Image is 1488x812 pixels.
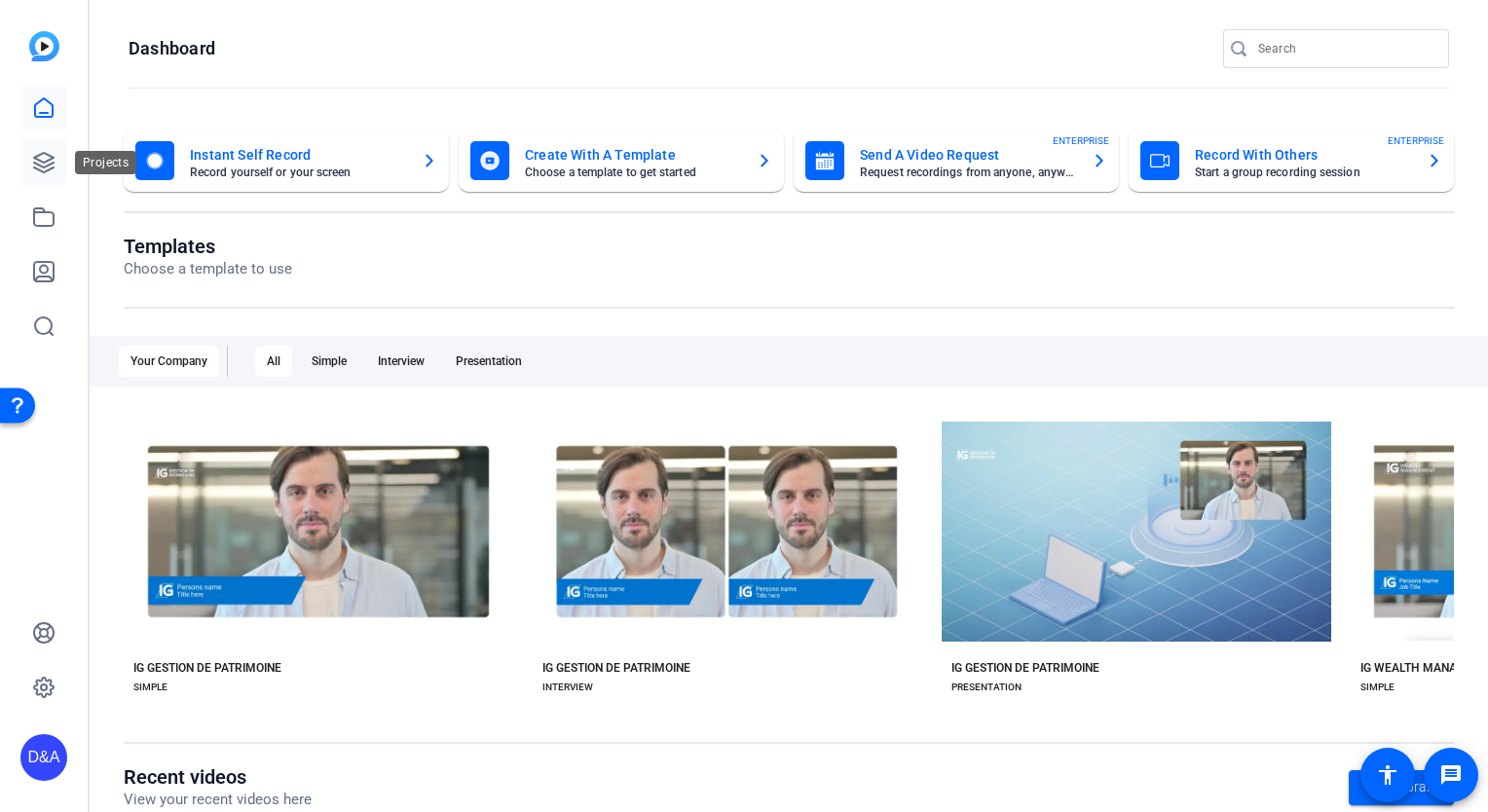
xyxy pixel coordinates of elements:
[860,143,1076,166] mat-card-title: Send A Video Request
[75,151,136,174] div: Projects
[1258,37,1433,60] input: Search
[119,346,219,377] div: Your Company
[124,258,292,280] p: Choose a template to use
[951,680,1022,695] div: PRESENTATION
[794,129,1119,192] button: Send A Video RequestRequest recordings from anyone, anywhereENTERPRISE
[951,660,1099,676] div: IG GESTION DE PATRIMOINE
[124,789,312,811] p: View your recent videos here
[190,143,406,166] mat-card-title: Instant Self Record
[1053,133,1109,148] span: ENTERPRISE
[300,346,358,377] div: Simple
[1360,680,1395,695] div: SIMPLE
[1376,763,1399,787] mat-icon: accessibility
[1349,770,1454,805] a: Go to library
[133,660,281,676] div: IG GESTION DE PATRIMOINE
[124,129,449,192] button: Instant Self RecordRecord yourself or your screen
[129,37,215,60] h1: Dashboard
[29,31,59,61] img: blue-gradient.svg
[20,734,67,781] div: D&A
[133,680,167,695] div: SIMPLE
[124,235,292,258] h1: Templates
[1195,166,1411,178] mat-card-subtitle: Start a group recording session
[366,346,436,377] div: Interview
[124,765,312,789] h1: Recent videos
[459,129,784,192] button: Create With A TemplateChoose a template to get started
[542,680,593,695] div: INTERVIEW
[525,143,741,166] mat-card-title: Create With A Template
[1129,129,1454,192] button: Record With OthersStart a group recording sessionENTERPRISE
[1388,133,1444,148] span: ENTERPRISE
[542,660,690,676] div: IG GESTION DE PATRIMOINE
[444,346,534,377] div: Presentation
[525,166,741,178] mat-card-subtitle: Choose a template to get started
[1195,143,1411,166] mat-card-title: Record With Others
[860,166,1076,178] mat-card-subtitle: Request recordings from anyone, anywhere
[190,166,406,178] mat-card-subtitle: Record yourself or your screen
[255,346,292,377] div: All
[1439,763,1463,787] mat-icon: message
